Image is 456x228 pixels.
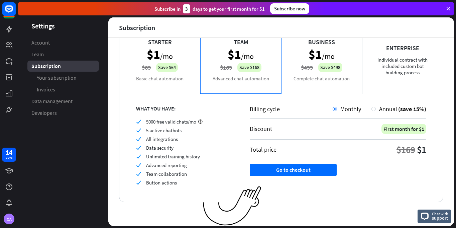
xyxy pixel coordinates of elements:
i: check [136,180,141,185]
div: Discount [250,125,272,133]
div: 3 [183,4,190,13]
div: Subscribe now [270,3,309,14]
span: Account [31,39,50,46]
span: Your subscription [37,74,77,81]
div: First month for $1 [381,124,426,134]
div: Billing cycle [250,105,333,113]
i: check [136,137,141,142]
i: check [136,163,141,168]
a: Invoices [27,84,99,95]
span: Team collaboration [146,171,187,177]
img: ec979a0a656117aaf919.png [203,186,261,226]
div: $1 [417,144,426,156]
i: check [136,171,141,176]
div: $169 [396,144,415,156]
div: 14 [6,149,12,155]
span: Unlimited training history [146,153,200,160]
span: Developers [31,109,57,117]
a: Team [27,49,99,60]
span: (save 15%) [398,105,426,113]
a: Developers [27,107,99,119]
span: All integrations [146,136,178,142]
i: check [136,145,141,150]
span: Data security [146,145,174,151]
button: Open LiveChat chat widget [5,3,25,23]
div: Subscribe in days to get your first month for $1 [154,4,265,13]
a: Data management [27,96,99,107]
a: 14 days [2,148,16,162]
a: Account [27,37,99,48]
div: Total price [250,146,276,153]
header: Settings [18,21,108,30]
div: WHAT YOU HAVE: [136,105,233,112]
i: check [136,119,141,124]
span: Subscription [31,63,61,70]
span: Advanced reporting [146,162,187,168]
div: days [6,155,12,160]
div: Subscription [119,24,155,31]
button: Go to checkout [250,164,337,176]
div: OA [4,214,14,224]
span: Chat with [432,211,448,217]
i: check [136,154,141,159]
span: Data management [31,98,73,105]
i: check [136,128,141,133]
span: Annual [379,105,397,113]
span: 5 active chatbots [146,127,182,134]
span: support [432,215,448,221]
a: Your subscription [27,72,99,83]
span: Invoices [37,86,55,93]
span: 5000 free valid chats/mo [146,119,196,125]
span: Team [31,51,44,58]
span: Button actions [146,179,177,186]
span: Monthly [340,105,361,113]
